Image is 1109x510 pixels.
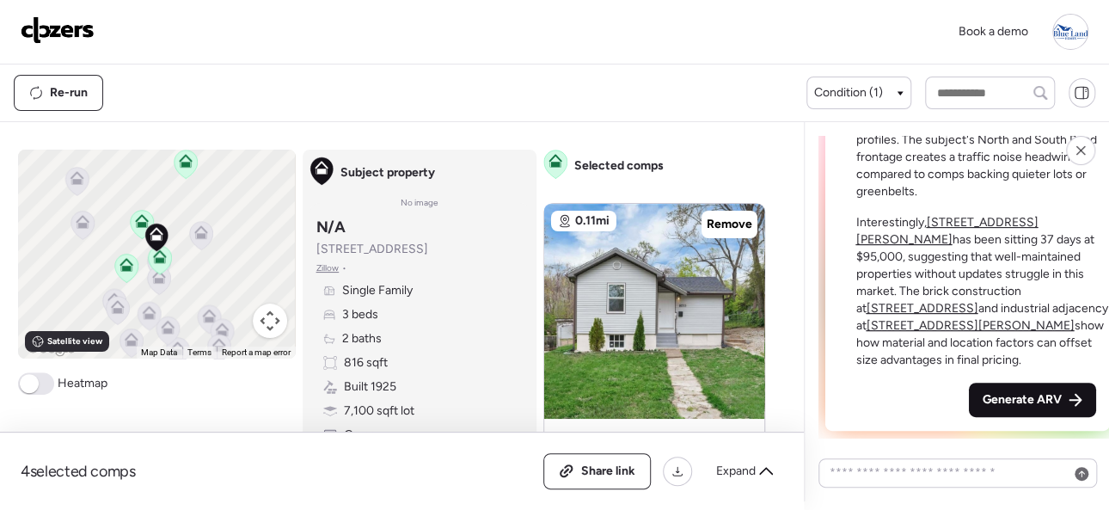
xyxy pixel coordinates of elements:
[344,354,388,372] span: 816 sqft
[342,330,382,347] span: 2 baths
[316,241,428,258] span: [STREET_ADDRESS]
[21,461,136,482] span: 4 selected comps
[344,378,396,396] span: Built 1925
[856,215,1039,247] a: [STREET_ADDRESS][PERSON_NAME]
[344,427,383,444] span: Garage
[21,16,95,44] img: Logo
[141,347,177,359] button: Map Data
[814,84,883,101] span: Condition (1)
[342,306,378,323] span: 3 beds
[22,336,79,359] a: Open this area in Google Maps (opens a new window)
[47,335,102,348] span: Satellite view
[867,318,1075,333] a: [STREET_ADDRESS][PERSON_NAME]
[58,375,107,392] span: Heatmap
[22,336,79,359] img: Google
[716,463,756,480] span: Expand
[401,196,438,210] span: No image
[342,261,346,275] span: •
[983,391,1062,409] span: Generate ARV
[581,463,635,480] span: Share link
[575,212,610,230] span: 0.11mi
[574,157,664,175] span: Selected comps
[222,347,291,357] a: Report a map error
[316,217,346,237] h3: N/A
[187,347,211,357] a: Terms (opens in new tab)
[50,84,88,101] span: Re-run
[707,216,752,233] span: Remove
[344,402,414,420] span: 7,100 sqft lot
[867,301,978,316] a: [STREET_ADDRESS]
[253,304,287,338] button: Map camera controls
[340,164,435,181] span: Subject property
[316,261,340,275] span: Zillow
[342,282,413,299] span: Single Family
[959,24,1028,39] span: Book a demo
